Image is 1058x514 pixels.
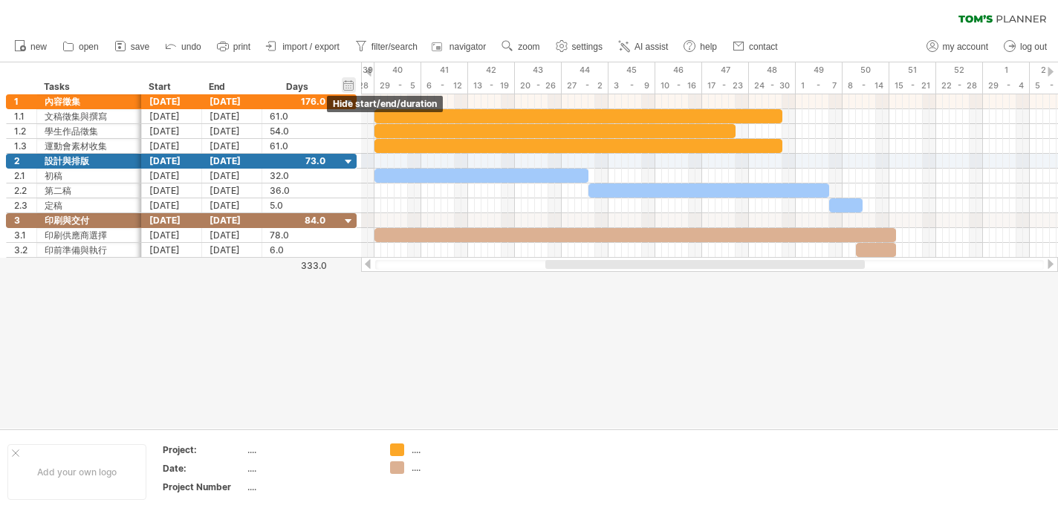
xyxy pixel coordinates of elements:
[202,109,262,123] div: [DATE]
[333,98,437,109] span: hide start/end/duration
[45,109,134,123] div: 文稿徵集與撰寫
[14,183,36,198] div: 2.2
[142,243,202,257] div: [DATE]
[749,62,796,78] div: 48
[142,169,202,183] div: [DATE]
[131,42,149,52] span: save
[10,37,51,56] a: new
[14,139,36,153] div: 1.3
[983,78,1030,94] div: 29 - 4
[889,78,936,94] div: 15 - 21
[202,124,262,138] div: [DATE]
[14,213,36,227] div: 3
[1020,42,1047,52] span: log out
[351,37,422,56] a: filter/search
[468,78,515,94] div: 13 - 19
[262,79,332,94] div: Days
[59,37,103,56] a: open
[30,42,47,52] span: new
[45,154,134,168] div: 設計與排版
[262,37,344,56] a: import / export
[412,461,493,474] div: ....
[209,79,253,94] div: End
[608,78,655,94] div: 3 - 9
[412,443,493,456] div: ....
[79,42,99,52] span: open
[270,228,325,242] div: 78.0
[202,94,262,108] div: [DATE]
[843,62,889,78] div: 50
[702,62,749,78] div: 47
[247,443,372,456] div: ....
[518,42,539,52] span: zoom
[450,42,486,52] span: navigator
[45,228,134,242] div: 印刷供應商選擇
[1000,37,1051,56] a: log out
[202,228,262,242] div: [DATE]
[702,78,749,94] div: 17 - 23
[371,42,418,52] span: filter/search
[142,154,202,168] div: [DATE]
[749,42,778,52] span: contact
[562,62,608,78] div: 44
[729,37,782,56] a: contact
[270,183,325,198] div: 36.0
[374,78,421,94] div: 29 - 5
[14,94,36,108] div: 1
[635,42,668,52] span: AI assist
[700,42,717,52] span: help
[202,169,262,183] div: [DATE]
[181,42,201,52] span: undo
[943,42,988,52] span: my account
[202,198,262,212] div: [DATE]
[45,139,134,153] div: 運動會素材收集
[14,124,36,138] div: 1.2
[45,183,134,198] div: 第二稿
[270,124,325,138] div: 54.0
[843,78,889,94] div: 8 - 14
[796,62,843,78] div: 49
[14,109,36,123] div: 1.1
[270,169,325,183] div: 32.0
[14,228,36,242] div: 3.1
[45,169,134,183] div: 初稿
[655,62,702,78] div: 46
[498,37,544,56] a: zoom
[680,37,721,56] a: help
[142,228,202,242] div: [DATE]
[936,78,983,94] div: 22 - 28
[202,139,262,153] div: [DATE]
[14,169,36,183] div: 2.1
[247,481,372,493] div: ....
[163,462,244,475] div: Date:
[429,37,490,56] a: navigator
[515,78,562,94] div: 20 - 26
[45,243,134,257] div: 印前準備與執行
[233,42,250,52] span: print
[163,481,244,493] div: Project Number
[572,42,603,52] span: settings
[142,183,202,198] div: [DATE]
[614,37,672,56] a: AI assist
[282,42,340,52] span: import / export
[213,37,255,56] a: print
[468,62,515,78] div: 42
[202,213,262,227] div: [DATE]
[202,154,262,168] div: [DATE]
[270,139,325,153] div: 61.0
[45,94,134,108] div: 內容徵集
[44,79,133,94] div: Tasks
[515,62,562,78] div: 43
[749,78,796,94] div: 24 - 30
[889,62,936,78] div: 51
[14,154,36,168] div: 2
[202,183,262,198] div: [DATE]
[421,78,468,94] div: 6 - 12
[142,109,202,123] div: [DATE]
[142,124,202,138] div: [DATE]
[142,139,202,153] div: [DATE]
[45,213,134,227] div: 印刷與交付
[983,62,1030,78] div: 1
[552,37,607,56] a: settings
[45,198,134,212] div: 定稿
